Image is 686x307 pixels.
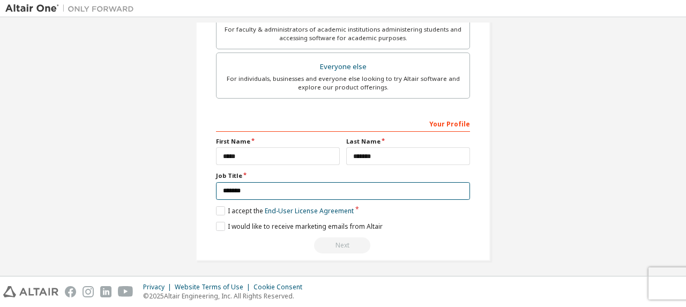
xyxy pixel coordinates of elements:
[265,206,354,215] a: End-User License Agreement
[216,237,470,253] div: Email already exists
[143,283,175,291] div: Privacy
[253,283,309,291] div: Cookie Consent
[346,137,470,146] label: Last Name
[65,286,76,297] img: facebook.svg
[216,206,354,215] label: I accept the
[3,286,58,297] img: altair_logo.svg
[216,115,470,132] div: Your Profile
[216,137,340,146] label: First Name
[175,283,253,291] div: Website Terms of Use
[118,286,133,297] img: youtube.svg
[223,25,463,42] div: For faculty & administrators of academic institutions administering students and accessing softwa...
[83,286,94,297] img: instagram.svg
[216,222,383,231] label: I would like to receive marketing emails from Altair
[223,59,463,74] div: Everyone else
[216,171,470,180] label: Job Title
[5,3,139,14] img: Altair One
[100,286,111,297] img: linkedin.svg
[223,74,463,92] div: For individuals, businesses and everyone else looking to try Altair software and explore our prod...
[143,291,309,301] p: © 2025 Altair Engineering, Inc. All Rights Reserved.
